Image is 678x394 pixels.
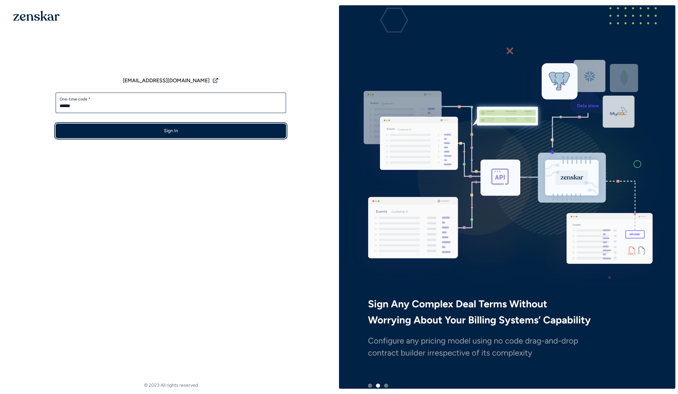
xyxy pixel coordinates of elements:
button: Sign In [56,124,286,138]
label: One-time code * [60,97,282,102]
footer: © 2023 All rights reserved [3,382,339,389]
span: [EMAIL_ADDRESS][DOMAIN_NAME] [123,77,210,85]
img: 1OGAJ2xQqyY4LXKgY66KYq0eOWRCkrZdAb3gUhuVAqdWPZE9SRJmCz+oDMSn4zDLXe31Ii730ItAGKgCKgCCgCikA4Av8PJUP... [13,11,60,21]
